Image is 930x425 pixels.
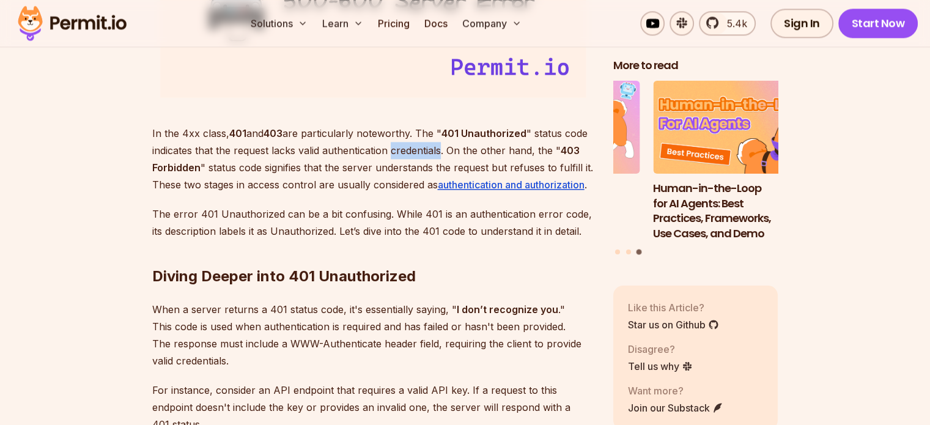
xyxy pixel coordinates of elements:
img: Why JWTs Can’t Handle AI Agent Access [475,81,640,174]
button: Company [457,11,526,35]
h3: Why JWTs Can’t Handle AI Agent Access [475,181,640,212]
span: 5.4k [720,16,747,31]
strong: I don’t recognize you [457,303,558,316]
a: Tell us why [628,359,693,374]
h3: Human-in-the-Loop for AI Agents: Best Practices, Frameworks, Use Cases, and Demo [653,181,818,242]
p: Disagree? [628,342,693,357]
a: Join our Substack [628,401,723,415]
strong: 403 Forbidden [152,144,580,174]
button: Solutions [246,11,312,35]
button: Learn [317,11,368,35]
button: Go to slide 3 [637,249,642,255]
strong: 401 Unauthorized [441,127,526,139]
a: Pricing [373,11,415,35]
h2: Diving Deeper into 401 Unauthorized [152,218,594,286]
p: When a server returns a 401 status code, it's essentially saying, " ." This code is used when aut... [152,301,594,369]
a: Sign In [770,9,833,38]
p: Like this Article? [628,300,719,315]
a: Docs [419,11,452,35]
button: Go to slide 1 [615,249,620,254]
strong: 401 [229,127,246,139]
strong: 403 [264,127,282,139]
li: 2 of 3 [475,81,640,242]
p: In the 4xx class, and are particularly noteworthy. The " " status code indicates that the request... [152,125,594,193]
img: Permit logo [12,2,132,44]
a: 5.4k [699,11,756,35]
a: Star us on Github [628,317,719,332]
a: Human-in-the-Loop for AI Agents: Best Practices, Frameworks, Use Cases, and DemoHuman-in-the-Loop... [653,81,818,242]
p: Want more? [628,383,723,398]
div: Posts [613,81,778,257]
li: 3 of 3 [653,81,818,242]
p: The error 401 Unauthorized can be a bit confusing. While 401 is an authentication error code, its... [152,205,594,240]
button: Go to slide 2 [626,249,631,254]
img: Human-in-the-Loop for AI Agents: Best Practices, Frameworks, Use Cases, and Demo [653,81,818,174]
a: authentication and authorization [438,179,585,191]
a: Start Now [838,9,918,38]
h2: More to read [613,59,778,74]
